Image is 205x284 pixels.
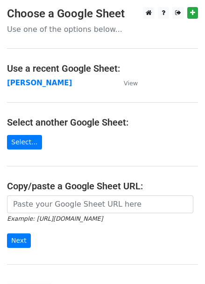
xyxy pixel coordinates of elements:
input: Next [7,233,31,248]
a: Select... [7,135,42,149]
h4: Copy/paste a Google Sheet URL: [7,180,198,192]
small: View [124,80,138,87]
h3: Choose a Google Sheet [7,7,198,21]
p: Use one of the options below... [7,24,198,34]
h4: Use a recent Google Sheet: [7,63,198,74]
h4: Select another Google Sheet: [7,117,198,128]
a: View [114,79,138,87]
small: Example: [URL][DOMAIN_NAME] [7,215,103,222]
input: Paste your Google Sheet URL here [7,195,193,213]
a: [PERSON_NAME] [7,79,72,87]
